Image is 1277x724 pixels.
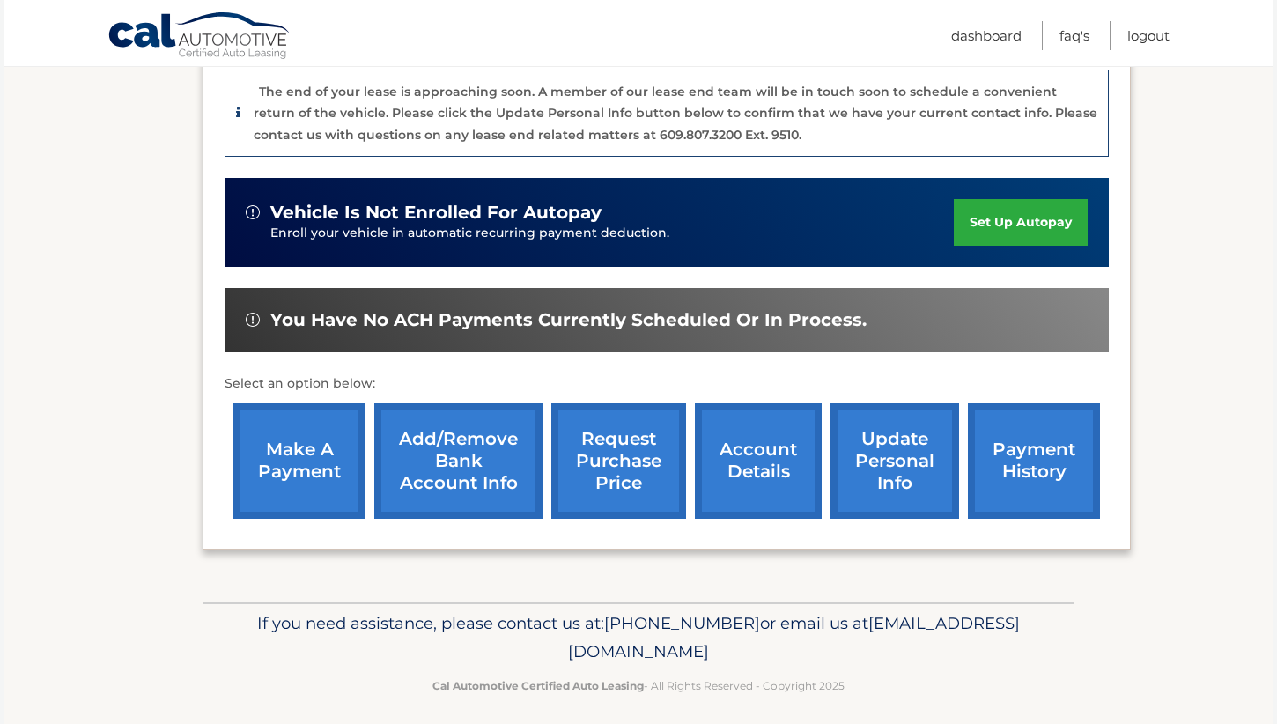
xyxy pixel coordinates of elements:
[214,609,1063,666] p: If you need assistance, please contact us at: or email us at
[270,202,602,224] span: vehicle is not enrolled for autopay
[107,11,292,63] a: Cal Automotive
[214,676,1063,695] p: - All Rights Reserved - Copyright 2025
[246,313,260,327] img: alert-white.svg
[254,84,1097,143] p: The end of your lease is approaching soon. A member of our lease end team will be in touch soon t...
[233,403,365,519] a: make a payment
[830,403,959,519] a: update personal info
[374,403,543,519] a: Add/Remove bank account info
[432,679,644,692] strong: Cal Automotive Certified Auto Leasing
[951,21,1022,50] a: Dashboard
[551,403,686,519] a: request purchase price
[968,403,1100,519] a: payment history
[604,613,760,633] span: [PHONE_NUMBER]
[695,403,822,519] a: account details
[270,309,867,331] span: You have no ACH payments currently scheduled or in process.
[246,205,260,219] img: alert-white.svg
[1059,21,1089,50] a: FAQ's
[954,199,1088,246] a: set up autopay
[1127,21,1170,50] a: Logout
[225,373,1109,395] p: Select an option below:
[270,224,954,243] p: Enroll your vehicle in automatic recurring payment deduction.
